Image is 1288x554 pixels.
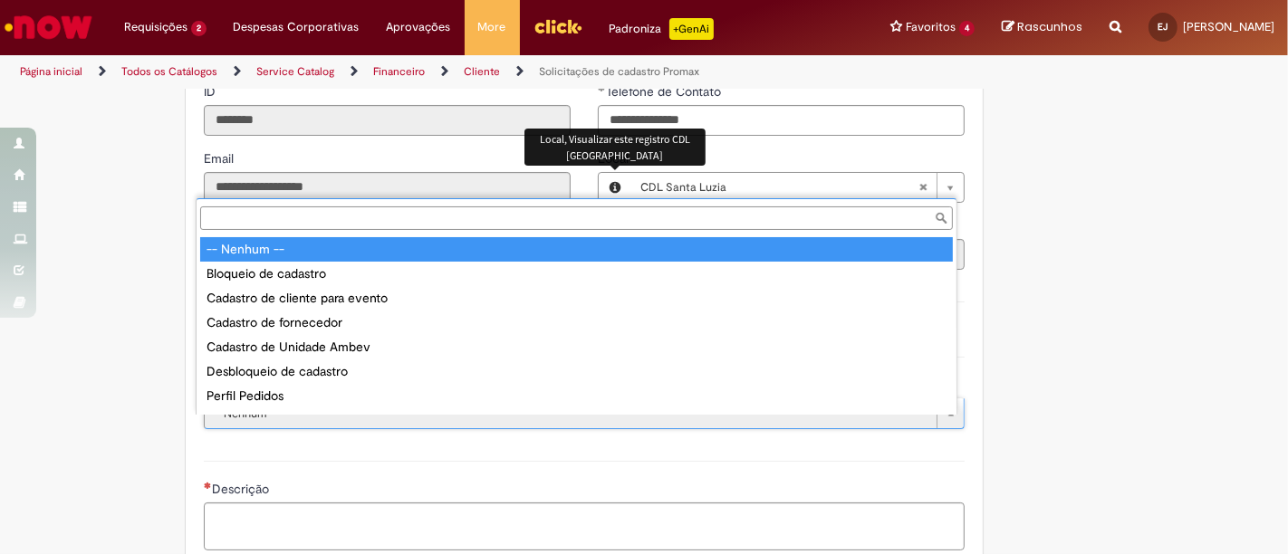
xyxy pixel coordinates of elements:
[200,384,953,408] div: Perfil Pedidos
[200,310,953,335] div: Cadastro de fornecedor
[200,335,953,359] div: Cadastro de Unidade Ambev
[200,262,953,286] div: Bloqueio de cadastro
[200,237,953,262] div: -- Nenhum --
[197,234,956,415] ul: Tipo de solicitação
[200,286,953,310] div: Cadastro de cliente para evento
[200,408,953,433] div: Reativação de Cadastro de Clientes Promax
[200,359,953,384] div: Desbloqueio de cadastro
